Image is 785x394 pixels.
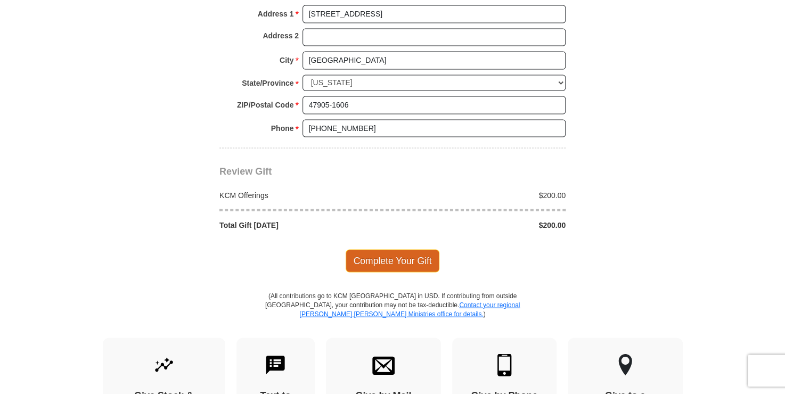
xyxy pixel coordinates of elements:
[280,53,293,68] strong: City
[263,28,299,43] strong: Address 2
[265,291,520,338] p: (All contributions go to KCM [GEOGRAPHIC_DATA] in USD. If contributing from outside [GEOGRAPHIC_D...
[346,249,440,272] span: Complete Your Gift
[372,354,395,376] img: envelope.svg
[264,354,287,376] img: text-to-give.svg
[237,97,294,112] strong: ZIP/Postal Code
[214,219,393,230] div: Total Gift [DATE]
[618,354,633,376] img: other-region
[242,76,293,91] strong: State/Province
[258,6,294,21] strong: Address 1
[493,354,516,376] img: mobile.svg
[392,219,571,230] div: $200.00
[299,301,520,317] a: Contact your regional [PERSON_NAME] [PERSON_NAME] Ministries office for details.
[153,354,175,376] img: give-by-stock.svg
[271,120,294,135] strong: Phone
[392,190,571,200] div: $200.00
[214,190,393,200] div: KCM Offerings
[219,166,272,176] span: Review Gift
